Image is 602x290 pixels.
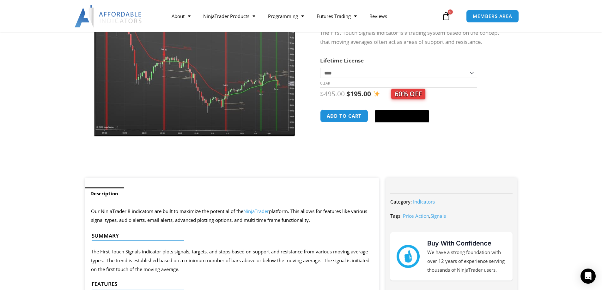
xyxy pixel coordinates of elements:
a: About [165,9,197,23]
a: Signals [430,213,446,219]
div: Open Intercom Messenger [581,269,596,284]
img: mark thumbs good 43913 | Affordable Indicators – NinjaTrader [397,245,419,268]
iframe: PayPal Message 1 [320,131,505,136]
span: $ [346,89,350,98]
button: Buy with GPay [375,110,429,122]
a: NinjaTrader [243,208,269,214]
a: MEMBERS AREA [466,10,519,23]
p: The First Touch Signals indicator plots signals, targets, and stops based on support and resistan... [91,247,373,274]
a: Reviews [363,9,393,23]
span: , [403,213,446,219]
a: 0 [432,7,460,25]
p: We have a strong foundation with over 12 years of experience serving thousands of NinjaTrader users. [427,248,506,275]
a: Price Action [403,213,429,219]
button: Add to cart [320,109,368,122]
span: $ [320,89,324,98]
a: NinjaTrader Products [197,9,262,23]
nav: Menu [165,9,440,23]
a: Programming [262,9,310,23]
img: ✨ [373,91,380,97]
span: Tags: [390,213,402,219]
label: Lifetime License [320,57,364,64]
h4: Summary [92,233,368,239]
span: 60% OFF [391,89,425,99]
a: Indicators [413,198,435,205]
a: Clear options [320,81,330,86]
h3: Buy With Confidence [427,239,506,248]
a: Description [85,187,124,200]
span: MEMBERS AREA [473,14,512,19]
h4: Features [92,281,368,287]
img: LogoAI | Affordable Indicators – NinjaTrader [75,5,143,27]
p: The First Touch Signals indicator is a trading system based on the concept that moving averages o... [320,28,505,47]
span: Category: [390,198,412,205]
span: Our NinjaTrader 8 indicators are built to maximize the potential of the platform. This allows for... [91,208,367,223]
span: 0 [448,9,453,15]
bdi: 195.00 [346,89,371,98]
bdi: 495.00 [320,89,345,98]
a: Futures Trading [310,9,363,23]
